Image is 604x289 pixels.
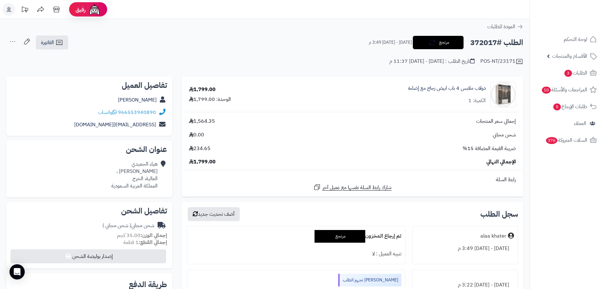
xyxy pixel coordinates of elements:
[118,96,157,104] a: [PERSON_NAME]
[111,161,158,189] div: هياء الجعيدي [PERSON_NAME] ، العالية، الخرج المملكة العربية السعودية
[468,97,486,104] div: الكمية: 1
[480,210,518,218] h3: سجل الطلب
[189,86,216,93] div: 1,799.00
[534,65,600,81] a: الطلبات3
[480,58,523,65] div: POS-NT/23171
[389,58,475,65] div: تاريخ الطلب : [DATE] - [DATE] 11:37 م
[545,136,587,145] span: السلات المتروكة
[191,248,401,260] div: تنبيه العميل : لا
[118,108,156,116] a: 966553940890
[88,3,101,16] img: ai-face.png
[313,183,392,191] a: شارك رابط السلة نفسها مع عميل آخر
[98,108,117,116] a: واتساب
[491,82,516,107] img: 1742133300-110103010020.1-90x90.jpg
[487,23,515,30] span: العودة للطلبات
[129,281,167,288] h2: طريقة الدفع
[552,52,587,61] span: الأقسام والمنتجات
[564,70,572,77] span: 3
[480,233,506,240] div: alaa khater
[546,137,557,144] span: 376
[139,239,167,246] strong: إجمالي القطع:
[123,239,167,246] small: 1 قطعة
[413,36,464,49] button: مرتجع
[102,222,154,229] div: شحن مجاني
[541,85,587,94] span: المراجعات والأسئلة
[416,242,514,255] div: [DATE] - [DATE] 3:49 م
[486,158,516,166] span: الإجمالي النهائي
[534,82,600,97] a: المراجعات والأسئلة10
[534,116,600,131] a: العملاء
[369,39,412,46] small: [DATE] - [DATE] 3:49 م
[102,222,131,229] span: ( شحن مجاني )
[17,3,33,17] a: تحديثات المنصة
[189,118,215,125] span: 1,564.35
[561,18,598,31] img: logo-2.png
[564,35,587,44] span: لوحة التحكم
[493,131,516,139] span: شحن مجاني
[189,145,211,152] span: 234.65
[74,121,156,128] a: [EMAIL_ADDRESS][DOMAIN_NAME]
[553,102,587,111] span: طلبات الإرجاع
[574,119,586,128] span: العملاء
[315,230,365,243] div: مرتجع
[117,232,167,239] small: 35.00 كجم
[463,145,516,152] span: ضريبة القيمة المضافة 15%
[553,103,561,110] span: 5
[338,274,401,286] div: [PERSON_NAME] تجهيز الطلب
[476,118,516,125] span: إجمالي سعر المنتجات
[140,232,167,239] strong: إجمالي الوزن:
[36,36,68,49] a: الفاتورة
[11,146,167,153] h2: عنوان الشحن
[534,32,600,47] a: لوحة التحكم
[470,36,523,49] h2: الطلب #372017
[11,207,167,215] h2: تفاصيل الشحن
[487,23,523,30] a: العودة للطلبات
[365,232,401,240] b: تم إرجاع المخزون
[11,82,167,89] h2: تفاصيل العميل
[189,131,204,139] span: 0.00
[408,85,486,92] a: دولاب ملابس 4 باب ابيض زجاج مع إضاءة
[534,133,600,148] a: السلات المتروكة376
[189,158,216,166] span: 1,799.00
[534,99,600,114] a: طلبات الإرجاع5
[322,184,392,191] span: شارك رابط السلة نفسها مع عميل آخر
[41,39,54,46] span: الفاتورة
[564,69,587,77] span: الطلبات
[184,176,521,183] div: رابط السلة
[188,207,240,221] button: أضف تحديث جديد
[10,249,166,263] button: إصدار بوليصة الشحن
[10,264,25,279] div: Open Intercom Messenger
[75,6,86,13] span: رفيق
[542,87,551,94] span: 10
[189,96,231,103] div: الوحدة: 1,799.00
